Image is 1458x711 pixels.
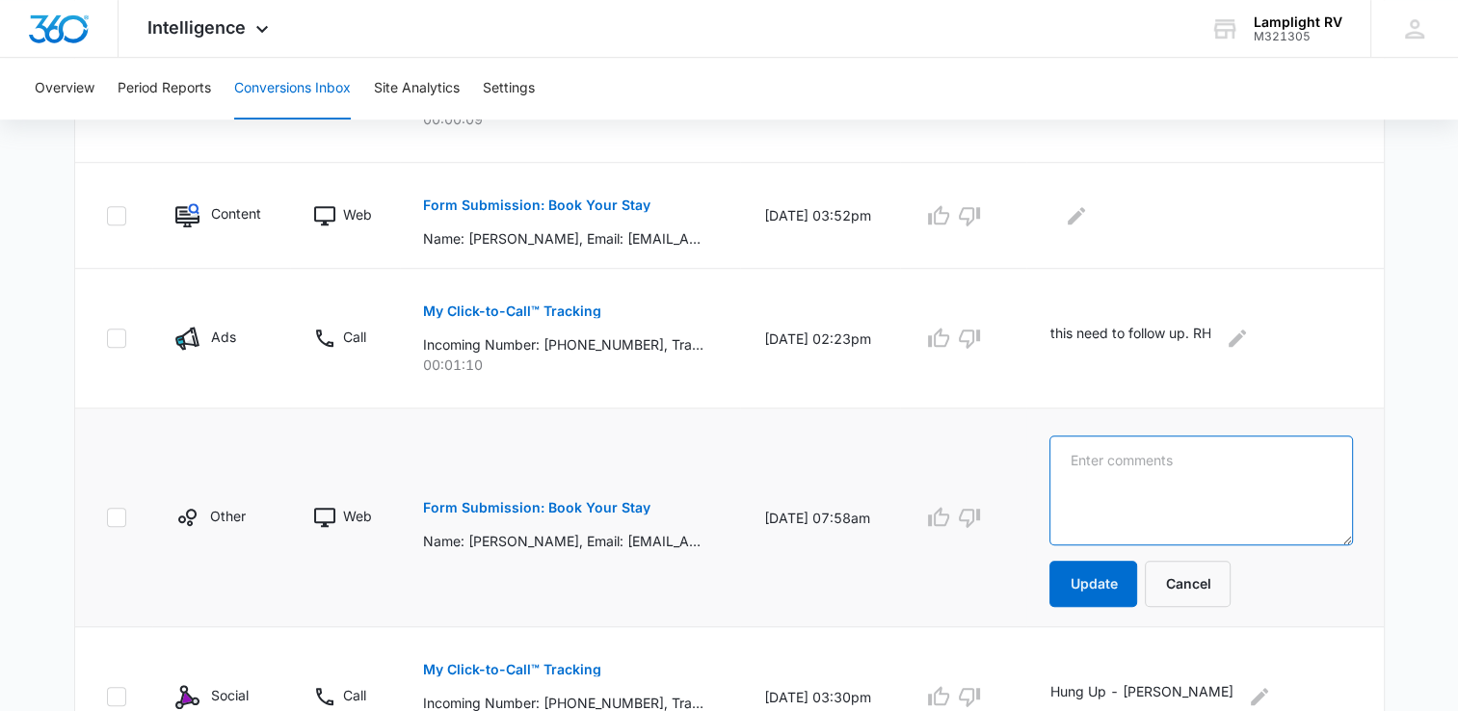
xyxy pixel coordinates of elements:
[118,58,211,119] button: Period Reports
[343,327,366,347] p: Call
[1049,561,1137,607] button: Update
[1145,561,1231,607] button: Cancel
[740,163,900,269] td: [DATE] 03:52pm
[423,334,703,355] p: Incoming Number: [PHONE_NUMBER], Tracking Number: [PHONE_NUMBER], Ring To: [PHONE_NUMBER], Caller...
[1222,323,1253,354] button: Edit Comments
[740,408,900,627] td: [DATE] 07:58am
[211,203,261,224] p: Content
[234,58,351,119] button: Conversions Inbox
[423,288,601,334] button: My Click-to-Call™ Tracking
[740,269,900,408] td: [DATE] 02:23pm
[1254,14,1342,30] div: account name
[211,327,236,347] p: Ads
[1254,30,1342,43] div: account id
[211,685,249,705] p: Social
[35,58,94,119] button: Overview
[483,58,535,119] button: Settings
[1061,200,1092,231] button: Edit Comments
[423,304,601,318] p: My Click-to-Call™ Tracking
[423,501,650,514] p: Form Submission: Book Your Stay
[423,355,717,375] p: 00:01:10
[210,506,246,526] p: Other
[343,506,372,526] p: Web
[423,646,601,693] button: My Click-to-Call™ Tracking
[1049,323,1210,354] p: this need to follow up. RH
[343,204,372,224] p: Web
[423,198,650,212] p: Form Submission: Book Your Stay
[423,663,601,676] p: My Click-to-Call™ Tracking
[423,485,650,531] button: Form Submission: Book Your Stay
[423,228,703,249] p: Name: [PERSON_NAME], Email: [EMAIL_ADDRESS][DOMAIN_NAME], Phone: [PHONE_NUMBER], How can we help?...
[423,531,703,551] p: Name: [PERSON_NAME], Email: [EMAIL_ADDRESS][DOMAIN_NAME], Phone: [PHONE_NUMBER], How can we help?...
[343,685,366,705] p: Call
[147,17,246,38] span: Intelligence
[374,58,460,119] button: Site Analytics
[423,182,650,228] button: Form Submission: Book Your Stay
